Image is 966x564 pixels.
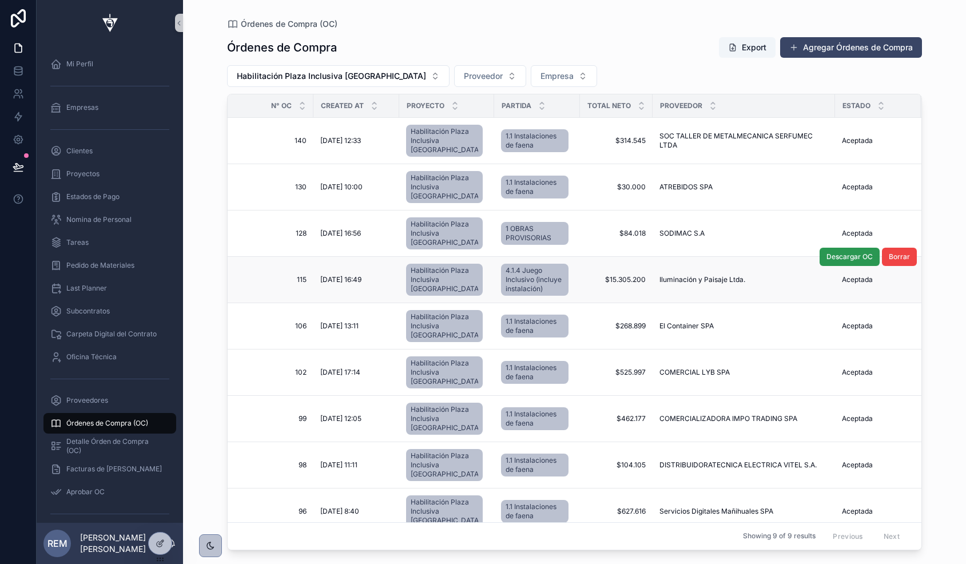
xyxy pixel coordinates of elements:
[406,215,487,252] a: Habilitación Plaza Inclusiva [GEOGRAPHIC_DATA]
[406,310,483,342] a: Habilitación Plaza Inclusiva [GEOGRAPHIC_DATA]
[320,507,392,516] a: [DATE] 8:40
[501,264,569,296] a: 4.1.4 Juego Inclusivo (incluye instalación)
[411,451,478,479] span: Habilitación Plaza Inclusiva [GEOGRAPHIC_DATA]
[889,252,910,261] span: Borrar
[43,436,176,456] a: Detalle Órden de Compra (OC)
[820,248,880,266] button: Descargar OC
[406,493,487,530] a: Habilitación Plaza Inclusiva [GEOGRAPHIC_DATA]
[501,173,573,201] a: 1.1 Instalaciones de faena
[502,101,531,110] span: Partida
[43,54,176,74] a: Mi Perfil
[506,266,564,293] span: 4.1.4 Juego Inclusivo (incluye instalación)
[659,460,828,470] a: DISTRIBUIDORATECNICA ELECTRICA VITEL S.A.
[320,368,392,377] a: [DATE] 17:14
[241,414,307,423] span: 99
[406,400,487,437] a: Habilitación Plaza Inclusiva [GEOGRAPHIC_DATA]
[411,266,478,293] span: Habilitación Plaza Inclusiva [GEOGRAPHIC_DATA]
[780,37,922,58] button: Agregar Órdenes de Compra
[241,136,307,145] span: 140
[43,301,176,321] a: Subcontratos
[320,414,361,423] span: [DATE] 12:05
[320,321,392,331] a: [DATE] 13:11
[501,359,573,386] a: 1.1 Instalaciones de faena
[587,460,646,470] span: $104.105
[540,70,574,82] span: Empresa
[587,321,646,331] a: $268.899
[842,136,914,145] a: Aceptada
[66,215,132,224] span: Nomina de Personal
[882,248,917,266] button: Borrar
[321,101,364,110] span: Created at
[501,315,569,337] a: 1.1 Instalaciones de faena
[406,122,487,159] a: Habilitación Plaza Inclusiva [GEOGRAPHIC_DATA]
[501,407,569,430] a: 1.1 Instalaciones de faena
[43,413,176,434] a: Órdenes de Compra (OC)
[506,502,564,521] span: 1.1 Instalaciones de faena
[501,312,573,340] a: 1.1 Instalaciones de faena
[241,460,307,470] a: 98
[407,101,444,110] span: Proyecto
[842,321,873,331] span: Aceptada
[842,229,914,238] a: Aceptada
[842,368,914,377] a: Aceptada
[80,532,167,555] p: [PERSON_NAME] [PERSON_NAME]
[43,255,176,276] a: Pedido de Materiales
[241,507,307,516] a: 96
[320,229,392,238] a: [DATE] 16:56
[659,182,713,192] span: ATREBIDOS SPA
[501,361,569,384] a: 1.1 Instalaciones de faena
[842,414,914,423] a: Aceptada
[842,229,873,238] span: Aceptada
[406,354,487,391] a: Habilitación Plaza Inclusiva [GEOGRAPHIC_DATA]
[659,321,828,331] a: El Container SPA
[587,414,646,423] a: $462.177
[66,146,93,156] span: Clientes
[659,368,828,377] a: COMERCIAL LYB SPA
[320,321,359,331] span: [DATE] 13:11
[241,321,307,331] span: 106
[659,414,797,423] span: COMERCIALIZADORA IMPO TRADING SPA
[43,141,176,161] a: Clientes
[320,414,392,423] a: [DATE] 12:05
[227,39,337,55] h1: Órdenes de Compra
[506,317,564,335] span: 1.1 Instalaciones de faena
[842,182,873,192] span: Aceptada
[411,405,478,432] span: Habilitación Plaza Inclusiva [GEOGRAPHIC_DATA]
[320,460,392,470] a: [DATE] 11:11
[506,410,564,428] span: 1.1 Instalaciones de faena
[66,352,117,362] span: Oficina Técnica
[241,368,307,377] a: 102
[659,507,828,516] a: Servicios Digitales Mañihuales SPA
[241,18,337,30] span: Órdenes de Compra (OC)
[241,182,307,192] a: 130
[320,229,361,238] span: [DATE] 16:56
[406,169,487,205] a: Habilitación Plaza Inclusiva [GEOGRAPHIC_DATA]
[659,414,828,423] a: COMERCIALIZADORA IMPO TRADING SPA
[842,275,914,284] a: Aceptada
[411,312,478,340] span: Habilitación Plaza Inclusiva [GEOGRAPHIC_DATA]
[842,182,914,192] a: Aceptada
[587,182,646,192] a: $30.000
[411,498,478,525] span: Habilitación Plaza Inclusiva [GEOGRAPHIC_DATA]
[659,275,745,284] span: Iluminación y Paisaje Ltda.
[842,321,914,331] a: Aceptada
[43,347,176,367] a: Oficina Técnica
[659,460,817,470] span: DISTRIBUIDORATECNICA ELECTRICA VITEL S.A.
[501,454,569,476] a: 1.1 Instalaciones de faena
[842,136,873,145] span: Aceptada
[501,222,569,245] a: 1 OBRAS PROVISORIAS
[660,101,702,110] span: Proveedor
[43,164,176,184] a: Proyectos
[587,136,646,145] a: $314.545
[43,459,176,479] a: Facturas de [PERSON_NAME]
[501,498,573,525] a: 1.1 Instalaciones de faena
[37,46,183,523] div: scrollable content
[320,507,359,516] span: [DATE] 8:40
[501,127,573,154] a: 1.1 Instalaciones de faena
[587,101,631,110] span: Total Neto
